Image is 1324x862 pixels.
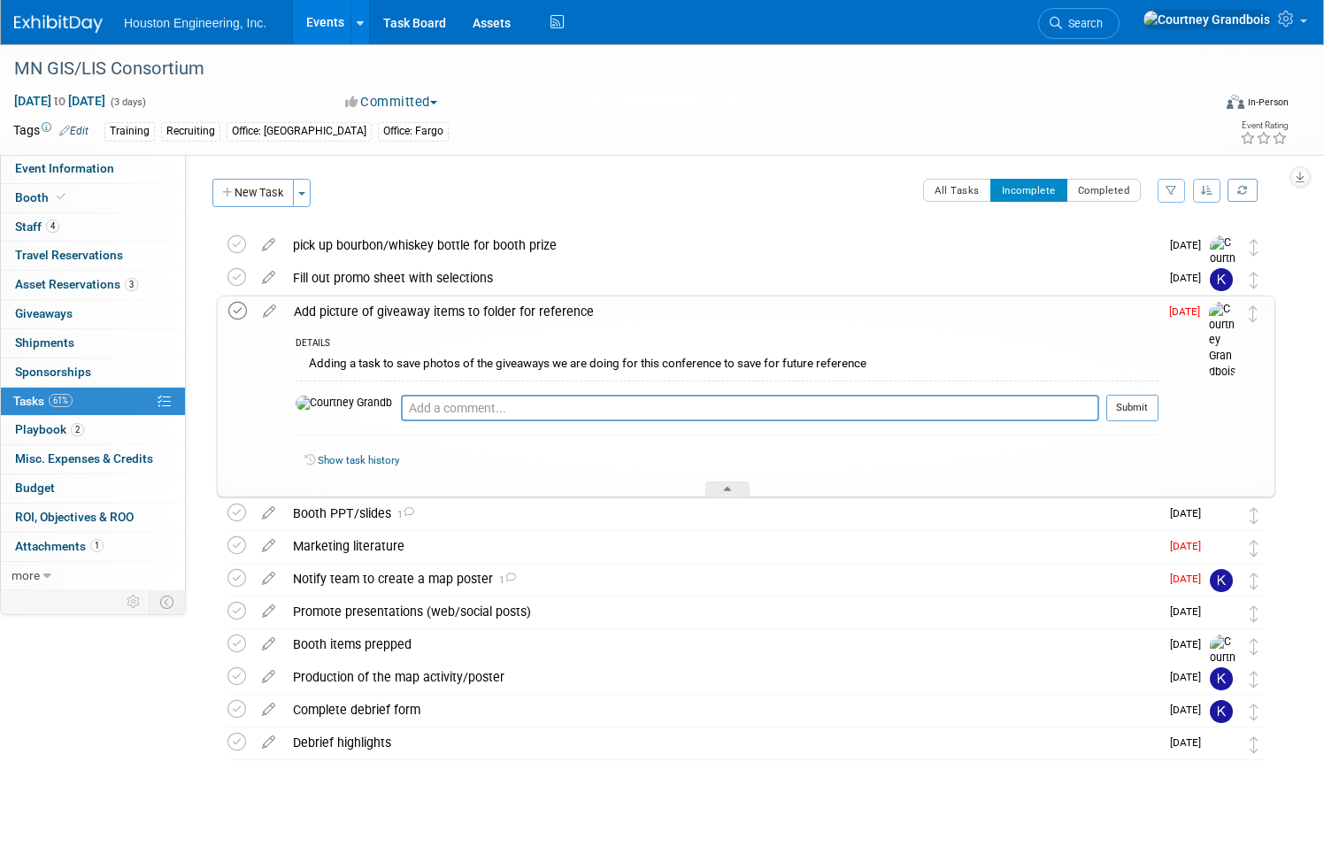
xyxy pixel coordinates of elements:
a: more [1,562,185,590]
span: [DATE] [1170,704,1210,716]
span: Playbook [15,422,84,436]
img: Courtney Grandbois [296,396,392,412]
span: Shipments [15,335,74,350]
a: Search [1038,8,1120,39]
img: Kiah Sagami [1210,569,1233,592]
img: Heidi Joarnt [1210,536,1233,559]
a: edit [253,636,284,652]
button: Submit [1106,395,1158,421]
a: Shipments [1,329,185,358]
span: [DATE] [1170,671,1210,683]
span: Search [1062,17,1103,30]
i: Move task [1250,605,1259,622]
div: Promote presentations (web/social posts) [284,596,1159,627]
td: Tags [13,121,89,142]
div: Complete debrief form [284,695,1159,725]
span: [DATE] [1170,507,1210,520]
img: Courtney Grandbois [1209,302,1235,380]
div: Office: Fargo [378,122,449,141]
div: Debrief highlights [284,727,1159,758]
a: edit [253,604,284,620]
i: Move task [1250,638,1259,655]
a: Sponsorships [1,358,185,387]
span: [DATE] [1170,272,1210,284]
span: Misc. Expenses & Credits [15,451,153,466]
img: Format-Inperson.png [1227,95,1244,109]
a: Event Information [1,155,185,183]
a: Misc. Expenses & Credits [1,445,185,473]
div: Booth PPT/slides [284,498,1159,528]
a: Tasks61% [1,388,185,416]
div: Training [104,122,155,141]
i: Move task [1250,671,1259,688]
img: ExhibitDay [14,15,103,33]
span: Asset Reservations [15,277,138,291]
div: Booth items prepped [284,629,1159,659]
button: Committed [339,93,444,112]
span: [DATE] [1170,540,1210,552]
a: edit [253,702,284,718]
span: more [12,568,40,582]
span: [DATE] [1169,305,1209,318]
div: Recruiting [161,122,220,141]
a: Staff4 [1,213,185,242]
div: Production of the map activity/poster [284,662,1159,692]
span: Travel Reservations [15,248,123,262]
span: 2 [71,423,84,436]
span: 3 [125,278,138,291]
i: Move task [1250,239,1259,256]
a: edit [253,237,284,253]
span: 61% [49,394,73,407]
a: Budget [1,474,185,503]
td: Toggle Event Tabs [150,590,186,613]
i: Move task [1250,272,1259,289]
i: Move task [1250,507,1259,524]
a: Giveaways [1,300,185,328]
span: Tasks [13,394,73,408]
a: Show task history [318,454,399,466]
i: Move task [1249,305,1258,322]
a: edit [253,538,284,554]
button: New Task [212,179,294,207]
a: edit [253,669,284,685]
span: [DATE] [1170,638,1210,650]
button: Completed [1066,179,1142,202]
span: 1 [493,574,516,586]
i: Move task [1250,573,1259,589]
a: edit [253,735,284,750]
a: edit [254,304,285,319]
a: Edit [59,125,89,137]
i: Move task [1250,704,1259,720]
span: [DATE] [1170,605,1210,618]
img: Kiah Sagami [1210,700,1233,723]
span: 4 [46,219,59,233]
a: edit [253,505,284,521]
span: Staff [15,219,59,234]
img: Kiah Sagami [1210,667,1233,690]
span: Booth [15,190,69,204]
a: Playbook2 [1,416,185,444]
span: Sponsorships [15,365,91,379]
div: Event Format [1098,92,1289,119]
td: Personalize Event Tab Strip [119,590,150,613]
a: Asset Reservations3 [1,271,185,299]
img: Courtney Grandbois [1143,10,1271,29]
div: Office: [GEOGRAPHIC_DATA] [227,122,372,141]
div: Event Rating [1240,121,1288,130]
i: Move task [1250,736,1259,753]
span: Budget [15,481,55,495]
span: (3 days) [109,96,146,108]
div: Adding a task to save photos of the giveaways we are doing for this conference to save for future... [296,352,1158,380]
i: Booth reservation complete [57,192,65,202]
a: edit [253,571,284,587]
div: DETAILS [296,337,1158,352]
i: Move task [1250,540,1259,557]
div: Add picture of giveaway items to folder for reference [285,296,1158,327]
img: Kiah Sagami [1210,268,1233,291]
a: Travel Reservations [1,242,185,270]
div: Notify team to create a map poster [284,564,1159,594]
a: ROI, Objectives & ROO [1,504,185,532]
span: [DATE] [1170,239,1210,251]
img: Heidi Joarnt [1210,504,1233,527]
img: Heidi Joarnt [1210,602,1233,625]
